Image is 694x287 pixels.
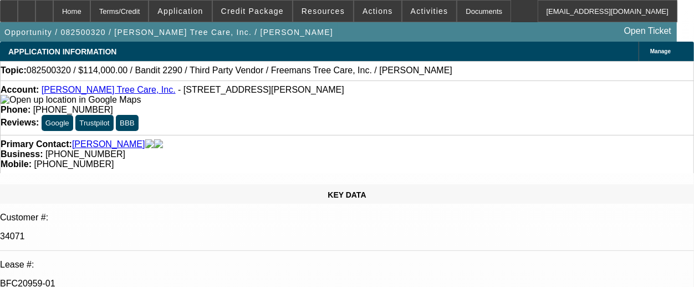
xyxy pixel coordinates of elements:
a: [PERSON_NAME] Tree Care, Inc. [42,85,176,94]
a: Open Ticket [620,22,676,41]
button: BBB [116,115,139,131]
strong: Account: [1,85,39,94]
span: [PHONE_NUMBER] [34,159,114,169]
span: Resources [302,7,345,16]
span: APPLICATION INFORMATION [8,47,116,56]
img: linkedin-icon.png [154,139,163,149]
button: Credit Package [213,1,292,22]
span: Credit Package [221,7,284,16]
button: Application [149,1,211,22]
strong: Mobile: [1,159,32,169]
strong: Primary Contact: [1,139,72,149]
a: View Google Maps [1,95,141,104]
span: Manage [650,48,671,54]
span: Application [157,7,203,16]
span: [PHONE_NUMBER] [33,105,113,114]
button: Actions [354,1,401,22]
a: [PERSON_NAME] [72,139,145,149]
button: Google [42,115,73,131]
button: Activities [402,1,457,22]
img: facebook-icon.png [145,139,154,149]
span: [PHONE_NUMBER] [45,149,125,159]
span: Activities [411,7,448,16]
span: 082500320 / $114,000.00 / Bandit 2290 / Third Party Vendor / Freemans Tree Care, Inc. / [PERSON_N... [27,66,452,75]
button: Resources [293,1,353,22]
img: Open up location in Google Maps [1,95,141,105]
strong: Reviews: [1,118,39,127]
span: Actions [363,7,393,16]
strong: Topic: [1,66,27,75]
span: Opportunity / 082500320 / [PERSON_NAME] Tree Care, Inc. / [PERSON_NAME] [4,28,333,37]
strong: Phone: [1,105,30,114]
span: KEY DATA [328,190,366,199]
span: - [STREET_ADDRESS][PERSON_NAME] [178,85,344,94]
button: Trustpilot [75,115,113,131]
strong: Business: [1,149,43,159]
